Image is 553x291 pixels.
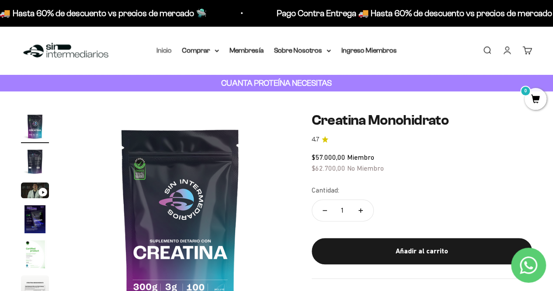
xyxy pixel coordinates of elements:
[10,61,181,77] div: Detalles sobre ingredientes "limpios"
[29,132,180,146] input: Otra (por favor especifica)
[312,135,532,144] a: 4.74.7 de 5.0 estrellas
[21,112,49,140] img: Creatina Monohidrato
[157,46,172,54] a: Inicio
[21,182,49,201] button: Ir al artículo 3
[21,147,49,175] img: Creatina Monohidrato
[143,151,181,166] button: Enviar
[312,164,345,172] span: $62.700,00
[10,96,181,112] div: Certificaciones de calidad
[347,153,374,161] span: Miembro
[10,114,181,129] div: Comparativa con otros productos similares
[329,245,515,257] div: Añadir al carrito
[312,135,319,144] span: 4.7
[21,240,49,268] img: Creatina Monohidrato
[230,46,264,54] a: Membresía
[221,78,332,88] strong: CUANTA PROTEÍNA NECESITAS
[312,112,532,128] h1: Creatina Monohidrato
[312,153,345,161] span: $57.000,00
[21,205,49,233] img: Creatina Monohidrato
[525,95,546,105] a: 0
[520,86,531,96] mark: 0
[21,112,49,143] button: Ir al artículo 1
[21,240,49,271] button: Ir al artículo 5
[312,200,337,221] button: Reducir cantidad
[348,200,373,221] button: Aumentar cantidad
[274,45,331,56] summary: Sobre Nosotros
[312,185,339,196] label: Cantidad:
[10,14,181,54] p: Para decidirte a comprar este suplemento, ¿qué información específica sobre su pureza, origen o c...
[143,151,180,166] span: Enviar
[21,147,49,178] button: Ir al artículo 2
[312,238,532,264] button: Añadir al carrito
[10,79,181,94] div: País de origen de ingredientes
[182,45,219,56] summary: Comprar
[21,205,49,236] button: Ir al artículo 4
[347,164,384,172] span: No Miembro
[341,46,397,54] a: Ingreso Miembros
